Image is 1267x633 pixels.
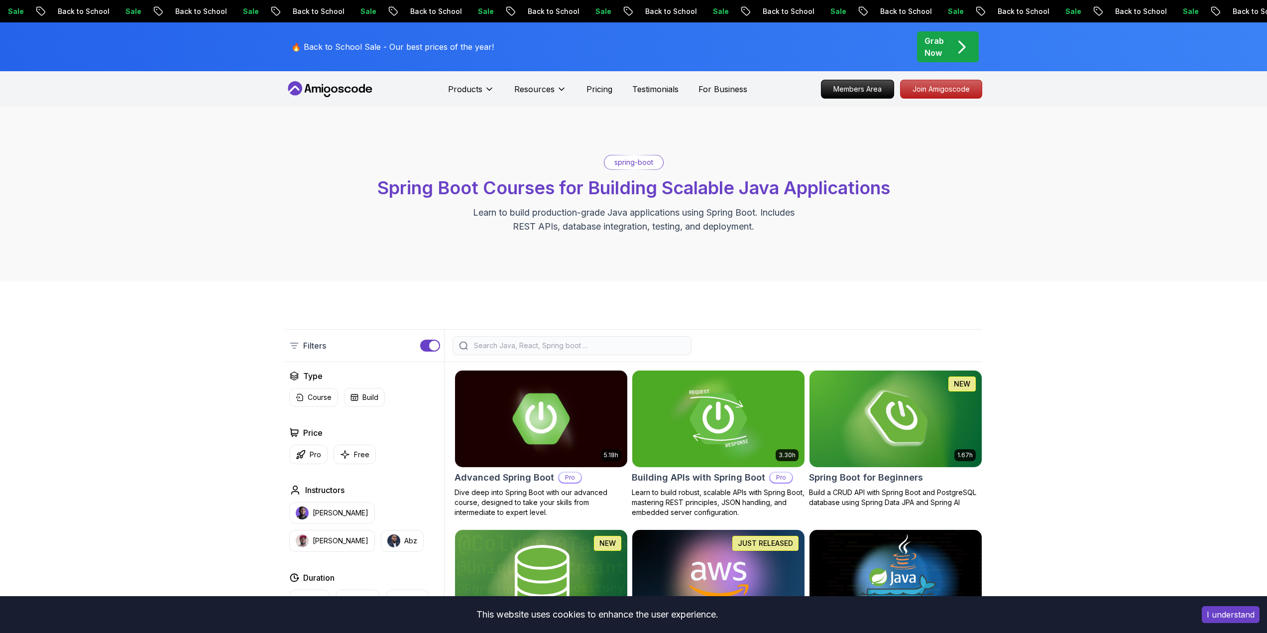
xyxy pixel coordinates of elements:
[604,451,618,459] p: 5.18h
[303,427,323,439] h2: Price
[289,530,375,552] button: instructor img[PERSON_NAME]
[901,80,982,98] p: Join Amigoscode
[514,83,555,95] p: Resources
[387,534,400,547] img: instructor img
[7,604,1187,626] div: This website uses cookies to enhance the user experience.
[770,473,792,483] p: Pro
[809,371,982,467] img: Spring Boot for Beginners card
[1202,606,1260,623] button: Accept cookies
[377,177,890,199] span: Spring Boot Courses for Building Scalable Java Applications
[313,536,368,546] p: [PERSON_NAME]
[392,594,422,604] p: +3 Hours
[632,471,765,485] h2: Building APIs with Spring Boot
[632,488,805,517] p: Learn to build robust, scalable APIs with Spring Boot, mastering REST principles, JSON handling, ...
[404,536,417,546] p: Abz
[333,6,364,16] p: Sale
[147,6,215,16] p: Back to School
[472,341,685,351] input: Search Java, React, Spring boot ...
[289,388,338,407] button: Course
[970,6,1037,16] p: Back to School
[289,445,328,464] button: Pro
[779,451,796,459] p: 3.30h
[803,6,834,16] p: Sale
[265,6,333,16] p: Back to School
[310,450,321,460] p: Pro
[821,80,894,99] a: Members Area
[455,370,628,517] a: Advanced Spring Boot card5.18hAdvanced Spring BootProDive deep into Spring Boot with our advanced...
[1087,6,1155,16] p: Back to School
[303,572,335,584] h2: Duration
[386,590,429,609] button: +3 Hours
[450,6,482,16] p: Sale
[313,508,368,518] p: [PERSON_NAME]
[617,6,685,16] p: Back to School
[30,6,98,16] p: Back to School
[455,488,628,517] p: Dive deep into Spring Boot with our advanced course, designed to take your skills from intermedia...
[900,80,982,99] a: Join Amigoscode
[98,6,129,16] p: Sale
[455,371,627,467] img: Advanced Spring Boot card
[954,379,970,389] p: NEW
[685,6,717,16] p: Sale
[289,590,330,609] button: 0-1 Hour
[809,370,982,507] a: Spring Boot for Beginners card1.67hNEWSpring Boot for BeginnersBuild a CRUD API with Spring Boot ...
[296,506,309,519] img: instructor img
[514,83,567,103] button: Resources
[362,392,378,402] p: Build
[336,590,380,609] button: 1-3 Hours
[852,6,920,16] p: Back to School
[289,502,375,524] button: instructor img[PERSON_NAME]
[455,530,627,627] img: Spring Data JPA card
[455,471,554,485] h2: Advanced Spring Boot
[632,371,805,467] img: Building APIs with Spring Boot card
[920,6,952,16] p: Sale
[599,538,616,548] p: NEW
[303,340,326,352] p: Filters
[381,530,424,552] button: instructor imgAbz
[215,6,247,16] p: Sale
[957,451,973,459] p: 1.67h
[343,594,373,604] p: 1-3 Hours
[466,206,801,234] p: Learn to build production-grade Java applications using Spring Boot. Includes REST APIs, database...
[296,594,324,604] p: 0-1 Hour
[632,83,679,95] a: Testimonials
[448,83,494,103] button: Products
[305,484,345,496] h2: Instructors
[735,6,803,16] p: Back to School
[382,6,450,16] p: Back to School
[738,538,793,548] p: JUST RELEASED
[559,473,581,483] p: Pro
[334,445,376,464] button: Free
[344,388,385,407] button: Build
[1037,6,1069,16] p: Sale
[614,157,653,167] p: spring-boot
[698,83,747,95] a: For Business
[291,41,494,53] p: 🔥 Back to School Sale - Our best prices of the year!
[1155,6,1187,16] p: Sale
[809,488,982,507] p: Build a CRUD API with Spring Boot and PostgreSQL database using Spring Data JPA and Spring AI
[568,6,599,16] p: Sale
[296,534,309,547] img: instructor img
[632,530,805,627] img: AWS for Developers card
[809,471,923,485] h2: Spring Boot for Beginners
[500,6,568,16] p: Back to School
[448,83,482,95] p: Products
[308,392,332,402] p: Course
[821,80,894,98] p: Members Area
[924,35,944,59] p: Grab Now
[354,450,369,460] p: Free
[809,530,982,627] img: Docker for Java Developers card
[632,370,805,517] a: Building APIs with Spring Boot card3.30hBuilding APIs with Spring BootProLearn to build robust, s...
[586,83,612,95] a: Pricing
[303,370,323,382] h2: Type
